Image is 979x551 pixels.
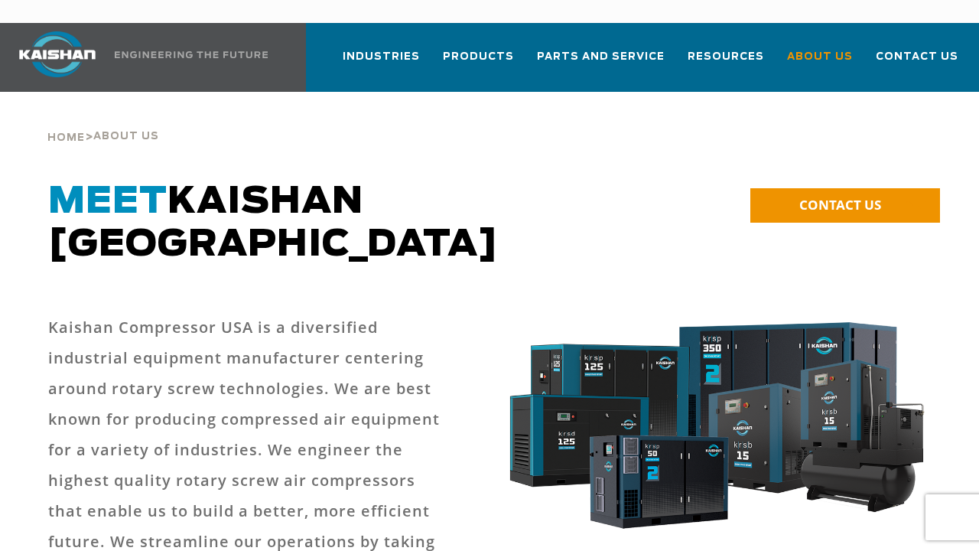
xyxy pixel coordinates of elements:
img: krsb [499,312,931,546]
span: Products [443,48,514,66]
a: Products [443,37,514,89]
span: CONTACT US [799,196,881,214]
a: Parts and Service [537,37,665,89]
img: Engineering the future [115,51,268,58]
span: Home [47,133,85,143]
span: Resources [688,48,764,66]
a: Home [47,130,85,144]
a: CONTACT US [750,188,940,223]
span: Contact Us [876,48,958,66]
span: About Us [787,48,853,66]
span: Industries [343,48,420,66]
a: About Us [787,37,853,89]
a: Industries [343,37,420,89]
span: Parts and Service [537,48,665,66]
a: Resources [688,37,764,89]
span: Kaishan [GEOGRAPHIC_DATA] [48,184,499,263]
a: Contact Us [876,37,958,89]
span: About Us [93,132,159,142]
span: Meet [48,184,168,220]
div: > [47,92,159,150]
